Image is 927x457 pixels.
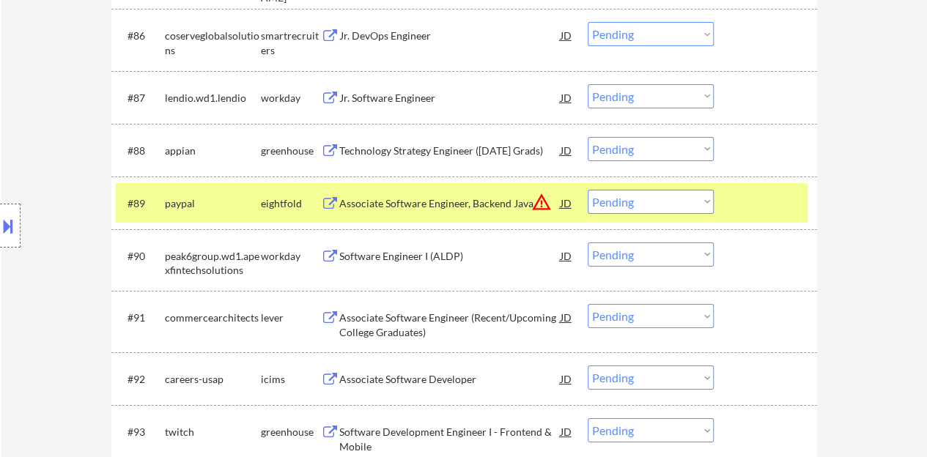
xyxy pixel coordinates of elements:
[165,372,261,387] div: careers-usap
[559,242,574,269] div: JD
[559,304,574,330] div: JD
[339,196,561,211] div: Associate Software Engineer, Backend Java
[559,418,574,445] div: JD
[559,365,574,392] div: JD
[339,249,561,264] div: Software Engineer I (ALDP)
[559,84,574,111] div: JD
[261,311,321,325] div: lever
[261,372,321,387] div: icims
[339,144,561,158] div: Technology Strategy Engineer ([DATE] Grads)
[261,249,321,264] div: workday
[128,425,153,439] div: #93
[339,91,561,105] div: Jr. Software Engineer
[261,196,321,211] div: eightfold
[261,29,321,57] div: smartrecruiters
[531,192,552,212] button: warning_amber
[261,425,321,439] div: greenhouse
[165,425,261,439] div: twitch
[559,190,574,216] div: JD
[339,311,561,339] div: Associate Software Engineer (Recent/Upcoming College Graduates)
[128,372,153,387] div: #92
[559,137,574,163] div: JD
[339,372,561,387] div: Associate Software Developer
[559,22,574,48] div: JD
[261,91,321,105] div: workday
[261,144,321,158] div: greenhouse
[165,29,261,57] div: coserveglobalsolutions
[339,425,561,453] div: Software Development Engineer I - Frontend & Mobile
[339,29,561,43] div: Jr. DevOps Engineer
[128,29,153,43] div: #86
